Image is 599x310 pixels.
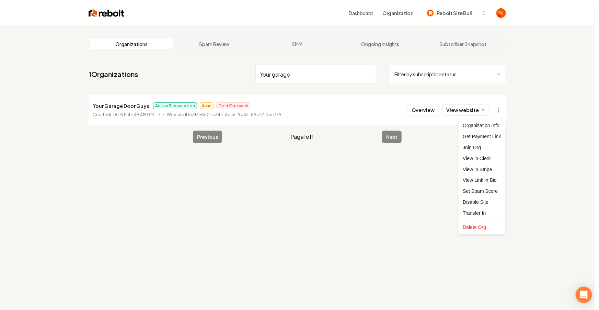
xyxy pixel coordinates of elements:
a: View Link in Bio [460,175,504,186]
div: Transfer In [460,208,504,219]
div: Disable Site [460,197,504,208]
div: Set Spam Score [460,186,504,197]
div: Delete Org [460,222,504,233]
div: Get Payment Link [460,131,504,142]
a: View in Stripe [460,164,504,175]
div: Join Org [460,142,504,153]
div: Organization Info [460,120,504,131]
a: View in Clerk [460,153,504,164]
